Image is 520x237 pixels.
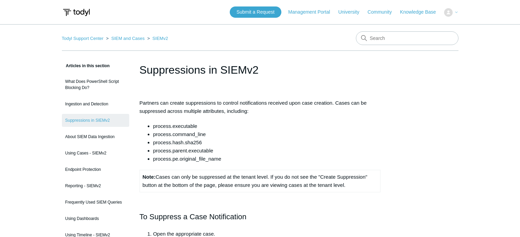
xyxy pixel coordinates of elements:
a: Frequently Used SIEM Queries [62,196,129,209]
a: Using Cases - SIEMv2 [62,147,129,160]
a: Ingestion and Detection [62,98,129,110]
li: SIEM and Cases [105,36,146,41]
strong: Note: [143,174,156,180]
li: SIEMv2 [146,36,168,41]
li: process.executable [153,122,381,130]
a: Todyl Support Center [62,36,104,41]
a: What Does PowerShell Script Blocking Do? [62,75,129,94]
a: Endpoint Protection [62,163,129,176]
td: Cases can only be suppressed at the tenant level. If you do not see the "Create Suppression" butt... [139,170,381,192]
a: Submit a Request [230,6,281,18]
a: About SIEM Data Ingestion [62,130,129,143]
a: Community [368,9,399,16]
a: SIEM and Cases [111,36,145,41]
h1: Suppressions in SIEMv2 [139,62,381,78]
li: Todyl Support Center [62,36,105,41]
a: Using Dashboards [62,212,129,225]
a: SIEMv2 [152,36,168,41]
li: process.command_line [153,130,381,138]
p: Partners can create suppressions to control notifications received upon case creation. Cases can ... [139,99,381,115]
input: Search [356,31,458,45]
a: Reporting - SIEMv2 [62,179,129,192]
a: Suppressions in SIEMv2 [62,114,129,127]
li: process.hash.sha256 [153,138,381,147]
a: University [338,9,366,16]
a: Management Portal [288,9,337,16]
li: process.pe.original_file_name [153,155,381,163]
li: process.parent.executable [153,147,381,155]
a: Knowledge Base [400,9,443,16]
img: Todyl Support Center Help Center home page [62,6,91,19]
span: Articles in this section [62,63,110,68]
h2: To Suppress a Case Notification [139,211,381,223]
